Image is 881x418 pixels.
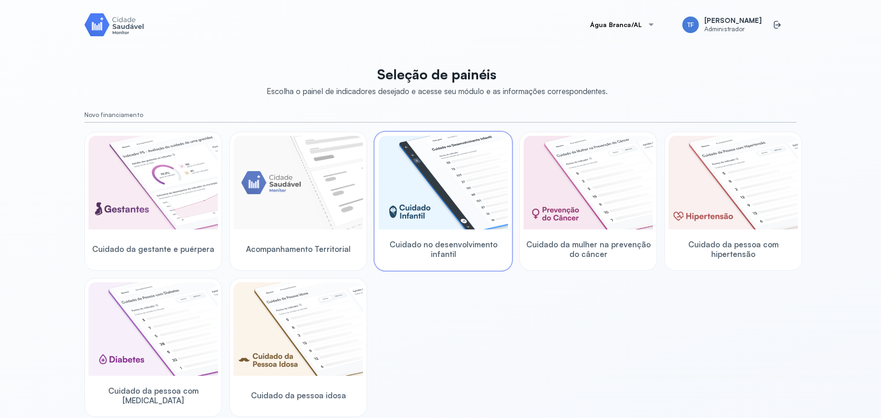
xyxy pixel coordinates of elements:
[687,21,694,29] span: TF
[669,240,798,259] span: Cuidado da pessoa com hipertensão
[704,25,762,33] span: Administrador
[84,111,797,119] small: Novo financiamento
[89,282,218,376] img: diabetics.png
[704,17,762,25] span: [PERSON_NAME]
[379,136,508,229] img: child-development.png
[579,16,666,34] button: Água Branca/AL
[246,244,351,254] span: Acompanhamento Territorial
[84,11,144,38] img: Logotipo do produto Monitor
[267,66,608,83] p: Seleção de painéis
[234,282,363,376] img: elderly.png
[267,86,608,96] div: Escolha o painel de indicadores desejado e acesse seu módulo e as informações correspondentes.
[234,136,363,229] img: placeholder-module-ilustration.png
[524,240,653,259] span: Cuidado da mulher na prevenção do câncer
[251,390,346,400] span: Cuidado da pessoa idosa
[524,136,653,229] img: woman-cancer-prevention-care.png
[89,136,218,229] img: pregnants.png
[92,244,214,254] span: Cuidado da gestante e puérpera
[379,240,508,259] span: Cuidado no desenvolvimento infantil
[669,136,798,229] img: hypertension.png
[89,386,218,406] span: Cuidado da pessoa com [MEDICAL_DATA]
